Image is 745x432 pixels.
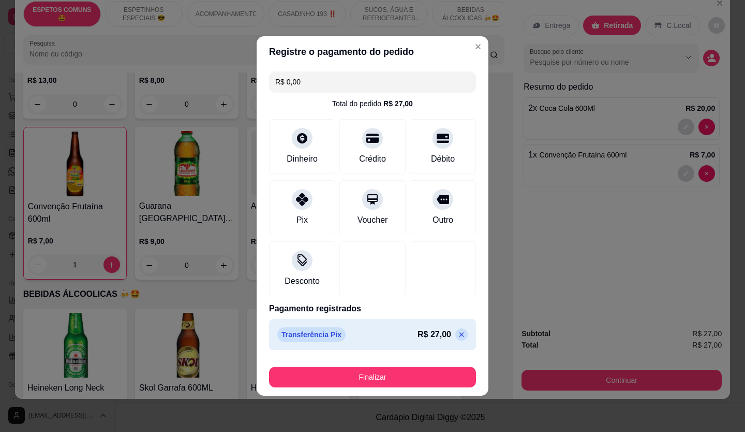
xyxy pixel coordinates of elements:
[359,153,386,165] div: Crédito
[269,303,476,315] p: Pagamento registrados
[383,98,413,109] div: R$ 27,00
[470,38,486,55] button: Close
[257,36,488,67] header: Registre o pagamento do pedido
[296,214,308,226] div: Pix
[418,328,451,341] p: R$ 27,00
[433,214,453,226] div: Outro
[332,98,413,109] div: Total do pedido
[275,71,470,92] input: Ex.: hambúrguer de cordeiro
[287,153,318,165] div: Dinheiro
[269,367,476,387] button: Finalizar
[277,327,346,342] p: Transferência Pix
[357,214,388,226] div: Voucher
[285,275,320,287] div: Desconto
[431,153,455,165] div: Débito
